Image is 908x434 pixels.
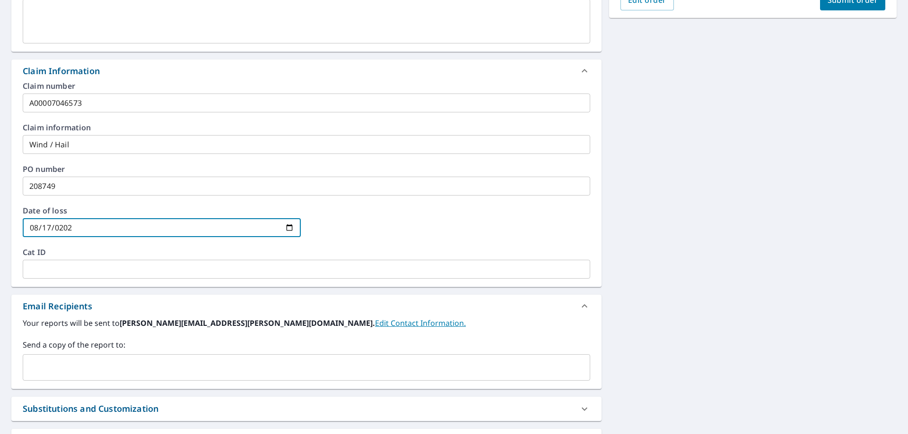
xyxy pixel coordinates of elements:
label: Claim information [23,124,590,131]
div: Claim Information [11,60,602,82]
label: Your reports will be sent to [23,317,590,329]
label: Claim number [23,82,590,90]
label: PO number [23,165,590,173]
div: Email Recipients [23,300,92,313]
b: [PERSON_NAME][EMAIL_ADDRESS][PERSON_NAME][DOMAIN_NAME]. [120,318,375,328]
div: Email Recipients [11,295,602,317]
label: Cat ID [23,248,590,256]
a: EditContactInfo [375,318,466,328]
div: Claim Information [23,65,100,77]
div: Substitutions and Customization [23,402,158,415]
div: Substitutions and Customization [11,397,602,421]
label: Send a copy of the report to: [23,339,590,350]
label: Date of loss [23,207,301,214]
